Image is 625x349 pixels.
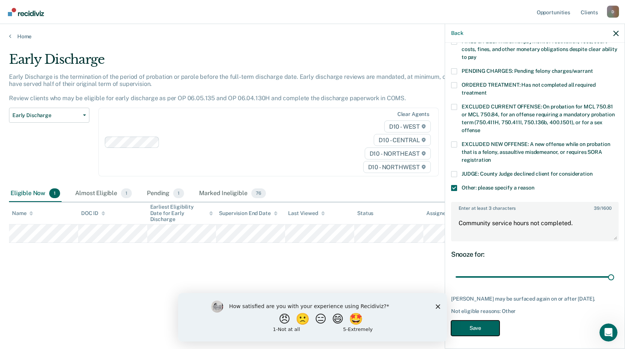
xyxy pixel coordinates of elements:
[9,185,62,202] div: Eligible Now
[462,141,610,163] span: EXCLUDED NEW OFFENSE: A new offense while on probation that is a felony, assaultive misdemeanor, ...
[12,210,33,217] div: Name
[451,250,619,259] div: Snooze for:
[397,111,429,117] div: Clear agents
[49,188,60,198] span: 1
[462,68,593,74] span: PENDING CHARGES: Pending felony charges/warrant
[357,210,373,217] div: Status
[74,185,133,202] div: Almost Eligible
[9,33,616,40] a: Home
[452,203,618,211] label: Enter at least 3 characters
[9,52,478,73] div: Early Discharge
[599,323,617,341] iframe: Intercom live chat
[384,120,431,132] span: D10 - WEST
[594,206,611,211] span: / 1600
[451,320,500,336] button: Save
[451,30,463,36] button: Back
[251,188,266,198] span: 76
[462,82,596,96] span: ORDERED TREATMENT: Has not completed all required treatment
[607,6,619,18] button: Profile dropdown button
[219,210,277,217] div: Supervision End Date
[121,188,132,198] span: 1
[12,112,80,119] span: Early Discharge
[9,73,476,102] p: Early Discharge is the termination of the period of probation or parole before the full-term disc...
[81,210,105,217] div: DOC ID
[8,8,44,16] img: Recidiviz
[198,185,267,202] div: Marked Ineligible
[363,161,431,173] span: D10 - NORTHWEST
[145,185,186,202] div: Pending
[452,213,618,241] textarea: Community service hours not completed.
[451,296,619,302] div: [PERSON_NAME] may be surfaced again on or after [DATE].
[150,204,213,223] div: Earliest Eligibility Date for Early Discharge
[607,6,619,18] div: D
[374,134,431,146] span: D10 - CENTRAL
[594,206,600,211] span: 39
[365,147,431,159] span: D10 - NORTHEAST
[462,38,617,60] span: FINES & FEES: Willful nonpayment of restitution, fees, court costs, fines, and other monetary obl...
[462,171,593,177] span: JUDGE: County Judge declined client for consideration
[462,104,614,133] span: EXCLUDED CURRENT OFFENSE: On probation for MCL 750.81 or MCL 750.84, for an offense requiring a m...
[173,188,184,198] span: 1
[451,308,619,314] div: Not eligible reasons: Other
[288,210,325,217] div: Last Viewed
[426,210,462,217] div: Assigned to
[178,293,447,341] iframe: Survey by Kim from Recidiviz
[462,185,534,191] span: Other: please specify a reason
